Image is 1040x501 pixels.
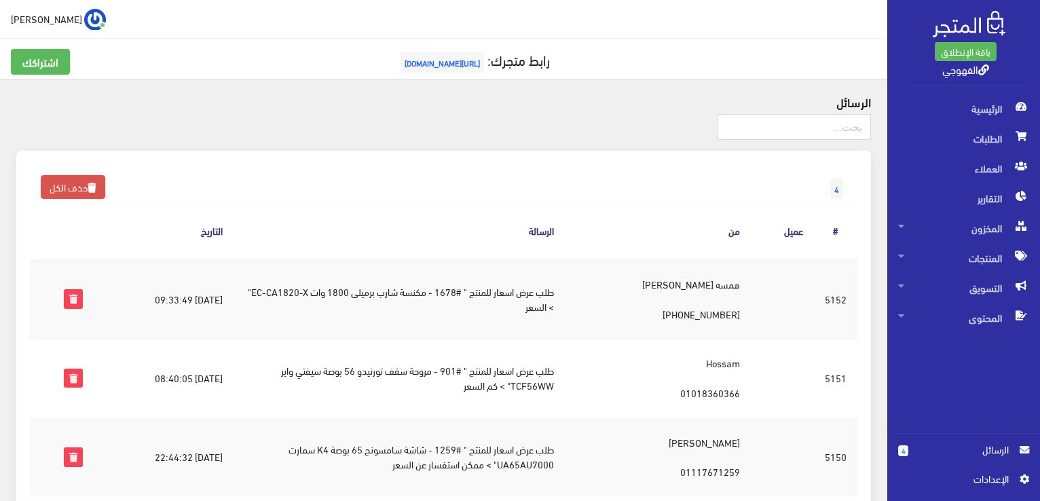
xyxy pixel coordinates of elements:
span: 4 [830,179,843,199]
h4: الرسائل [16,95,871,109]
a: اﻹعدادات [898,471,1029,493]
td: [DATE] 22:44:32 [94,417,234,496]
span: اﻹعدادات [909,471,1008,486]
td: Hossam 01018360366 [565,339,751,417]
a: القهوجي [942,59,989,79]
span: التقارير [898,183,1029,213]
td: طلب عرض اسعار للمنتج " #901 - مروحة سقف تورنيدو 56 بوصة سيفتي واير TCF56WW" > كم السعر [234,339,565,417]
img: ... [84,9,106,31]
td: [DATE] 09:33:49 [94,259,234,339]
a: المنتجات [887,243,1040,273]
td: همسه [PERSON_NAME] [PHONE_NUMBER] [565,259,751,339]
span: الرئيسية [898,94,1029,124]
span: العملاء [898,153,1029,183]
span: المحتوى [898,303,1029,333]
a: 4 الرسائل [898,442,1029,471]
a: اشتراكك [11,49,70,75]
iframe: Drift Widget Chat Controller [16,408,68,460]
th: عميل [751,203,814,259]
th: من [565,203,751,259]
a: الرئيسية [887,94,1040,124]
span: الطلبات [898,124,1029,153]
a: الطلبات [887,124,1040,153]
a: المخزون [887,213,1040,243]
span: [PERSON_NAME] [11,10,82,27]
span: 4 [898,445,908,456]
td: [PERSON_NAME] 01117671259 [565,417,751,496]
span: الرسائل [919,442,1009,457]
a: العملاء [887,153,1040,183]
span: المنتجات [898,243,1029,273]
a: حذف الكل [41,175,105,199]
th: # [814,203,857,259]
img: . [933,11,1005,37]
th: الرسالة [234,203,565,259]
a: المحتوى [887,303,1040,333]
th: التاريخ [94,203,234,259]
span: التسويق [898,273,1029,303]
span: المخزون [898,213,1029,243]
td: طلب عرض اسعار للمنتج " #1259 - شاشة سامسونج 65 بوصة K4 سمارت UA65AU7000" > ممكن استفسار عن السعر [234,417,565,496]
input: بحث... [718,114,871,140]
td: [DATE] 08:40:05 [94,339,234,417]
a: ... [PERSON_NAME] [11,8,106,30]
td: 5152 [814,259,857,339]
a: التقارير [887,183,1040,213]
td: 5150 [814,417,857,496]
td: طلب عرض اسعار للمنتج " #1678 - مكنسة شارب برميلى 1800 وات EC-CA1820-X" > السعر [234,259,565,339]
span: [URL][DOMAIN_NAME] [401,52,484,73]
a: رابط متجرك:[URL][DOMAIN_NAME] [397,47,550,72]
td: 5151 [814,339,857,417]
a: باقة الإنطلاق [935,42,997,61]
